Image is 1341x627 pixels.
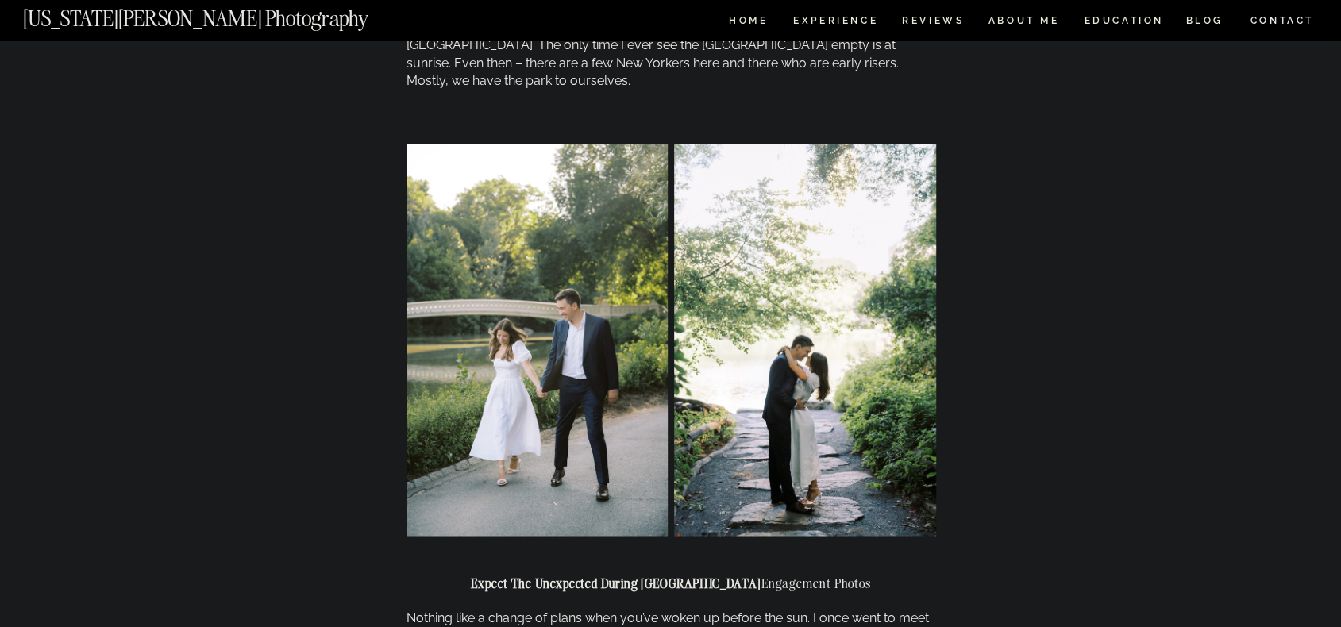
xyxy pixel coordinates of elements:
[726,16,771,29] a: HOME
[1249,12,1315,29] a: CONTACT
[674,144,936,536] img: Engagement Photos New York City
[407,144,669,536] img: Engagement Photos NYC
[1185,16,1223,29] a: BLOG
[793,16,877,29] a: Experience
[407,575,936,590] h2: Engagement Photos
[988,16,1060,29] a: ABOUT ME
[902,16,961,29] a: REVIEWS
[23,8,422,21] a: [US_STATE][PERSON_NAME] Photography
[1082,16,1166,29] a: EDUCATION
[471,575,761,590] strong: Expect the Unexpected During [GEOGRAPHIC_DATA]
